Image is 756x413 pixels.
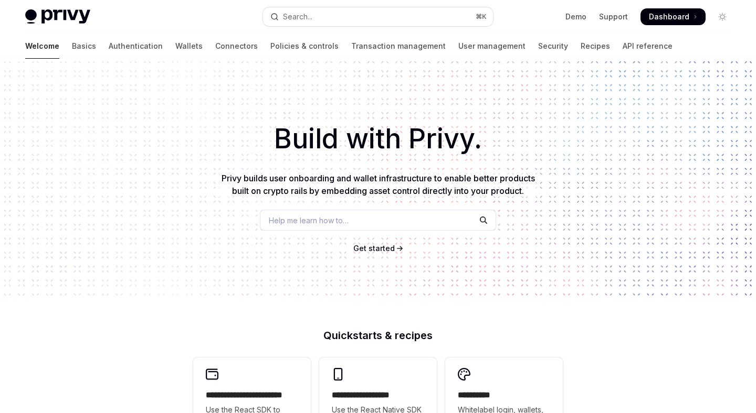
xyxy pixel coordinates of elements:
[222,173,535,196] span: Privy builds user onboarding and wallet infrastructure to enable better products built on crypto ...
[714,8,731,25] button: Toggle dark mode
[193,330,563,341] h2: Quickstarts & recipes
[623,34,673,59] a: API reference
[17,118,739,159] h1: Build with Privy.
[476,13,487,21] span: ⌘ K
[640,8,706,25] a: Dashboard
[353,243,395,254] a: Get started
[25,34,59,59] a: Welcome
[565,12,586,22] a: Demo
[458,34,526,59] a: User management
[351,34,446,59] a: Transaction management
[263,7,492,26] button: Open search
[269,215,349,226] span: Help me learn how to…
[25,9,90,24] img: light logo
[353,244,395,253] span: Get started
[649,12,689,22] span: Dashboard
[270,34,339,59] a: Policies & controls
[72,34,96,59] a: Basics
[283,10,312,23] div: Search...
[581,34,610,59] a: Recipes
[599,12,628,22] a: Support
[109,34,163,59] a: Authentication
[538,34,568,59] a: Security
[215,34,258,59] a: Connectors
[175,34,203,59] a: Wallets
